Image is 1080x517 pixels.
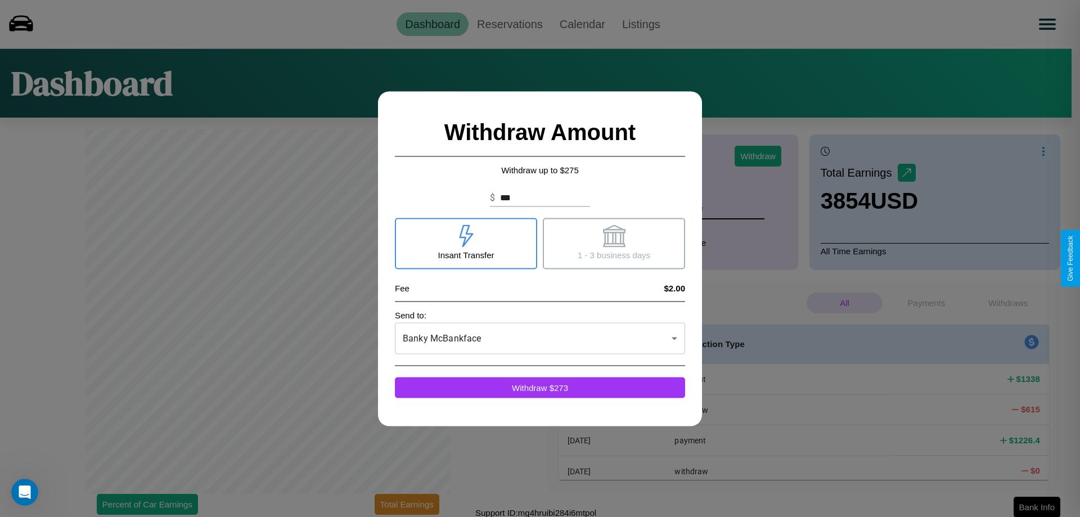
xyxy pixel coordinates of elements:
[11,479,38,506] iframe: Intercom live chat
[395,280,409,295] p: Fee
[578,247,650,262] p: 1 - 3 business days
[490,191,495,204] p: $
[395,322,685,354] div: Banky McBankface
[395,162,685,177] p: Withdraw up to $ 275
[1066,236,1074,281] div: Give Feedback
[395,377,685,398] button: Withdraw $273
[395,307,685,322] p: Send to:
[664,283,685,293] h4: $2.00
[395,108,685,156] h2: Withdraw Amount
[438,247,494,262] p: Insant Transfer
